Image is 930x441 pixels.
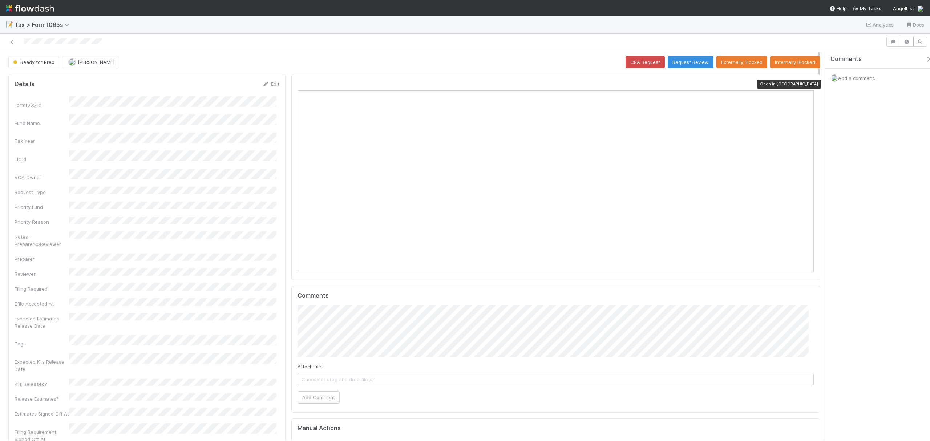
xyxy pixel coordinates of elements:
a: Docs [906,20,924,29]
div: Efile Accepted At [15,300,69,307]
span: Choose or drag and drop file(s) [298,373,813,385]
button: Add Comment [298,391,340,404]
span: My Tasks [853,5,881,11]
div: Reviewer [15,270,69,278]
span: AngelList [893,5,914,11]
div: K1s Released? [15,380,69,388]
button: Request Review [668,56,713,68]
span: Tax > Form1065s [15,21,73,28]
a: Edit [262,81,279,87]
div: Expected K1s Release Date [15,358,69,373]
div: Preparer [15,255,69,263]
img: avatar_d45d11ee-0024-4901-936f-9df0a9cc3b4e.png [68,58,76,66]
div: Expected Estimates Release Date [15,315,69,329]
div: Estimates Signed Off At [15,410,69,417]
div: Tax Year [15,137,69,145]
a: Analytics [865,20,894,29]
div: Fund Name [15,120,69,127]
a: My Tasks [853,5,881,12]
span: 📝 [6,21,13,28]
div: Priority Reason [15,218,69,226]
div: Release Estimates? [15,395,69,402]
button: Externally Blocked [716,56,767,68]
div: Notes - Preparer<>Reviewer [15,233,69,248]
button: Internally Blocked [770,56,820,68]
span: [PERSON_NAME] [78,59,114,65]
div: VCA Owner [15,174,69,181]
img: logo-inverted-e16ddd16eac7371096b0.svg [6,2,54,15]
span: Add a comment... [838,75,877,81]
div: Llc Id [15,155,69,163]
h5: Details [15,81,35,88]
div: Help [829,5,847,12]
h5: Manual Actions [298,425,341,432]
div: Tags [15,340,69,347]
label: Attach files: [298,363,325,370]
div: Priority Fund [15,203,69,211]
span: Comments [830,56,862,63]
div: Form1065 Id [15,101,69,109]
div: Filing Required [15,285,69,292]
button: CRA Request [626,56,665,68]
img: avatar_d45d11ee-0024-4901-936f-9df0a9cc3b4e.png [917,5,924,12]
h5: Comments [298,292,814,299]
img: avatar_d45d11ee-0024-4901-936f-9df0a9cc3b4e.png [831,74,838,82]
button: [PERSON_NAME] [62,56,119,68]
div: Request Type [15,189,69,196]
